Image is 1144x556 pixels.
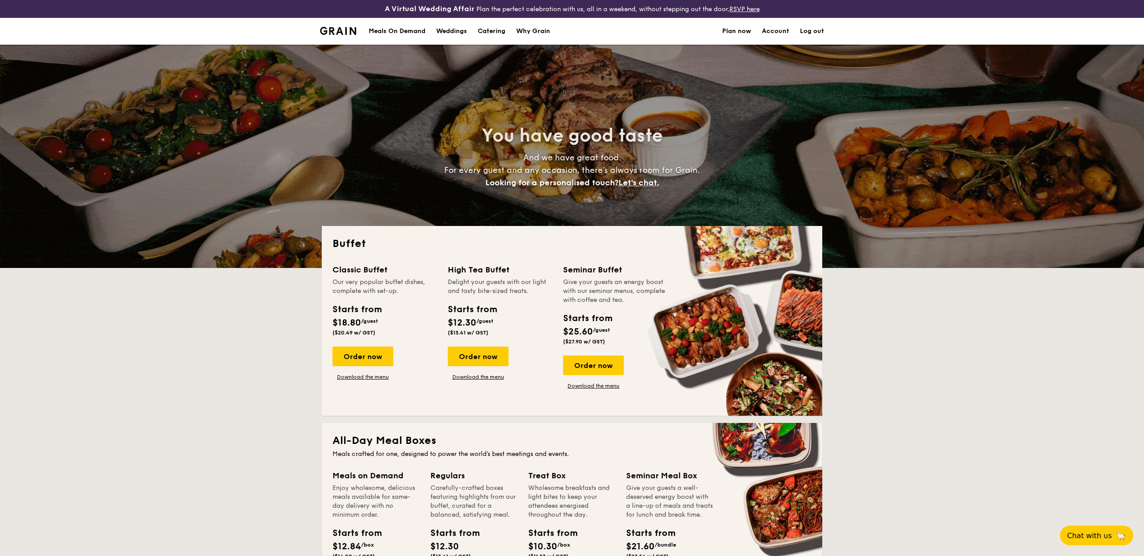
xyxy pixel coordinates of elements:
[332,527,373,540] div: Starts from
[1115,531,1126,541] span: 🦙
[626,484,713,519] div: Give your guests a well-deserved energy boost with a line-up of meals and treats for lunch and br...
[332,469,420,482] div: Meals on Demand
[626,469,713,482] div: Seminar Meal Box
[626,541,655,552] span: $21.60
[528,541,557,552] span: $10.30
[332,330,375,336] span: ($20.49 w/ GST)
[332,450,812,459] div: Meals crafted for one, designed to power the world's best meetings and events.
[361,542,374,548] span: /box
[618,178,659,188] span: Let's chat.
[320,27,356,35] a: Logotype
[332,373,393,380] a: Download the menu
[729,5,760,13] a: RSVP here
[528,469,615,482] div: Treat Box
[332,434,812,448] h2: All-Day Meal Boxes
[563,326,593,337] span: $25.60
[563,263,668,276] div: Seminar Buffet
[472,18,511,45] a: Catering
[563,312,612,325] div: Starts from
[430,469,517,482] div: Regulars
[369,18,425,45] div: Meals On Demand
[476,318,493,324] span: /guest
[593,327,610,333] span: /guest
[320,27,356,35] img: Grain
[332,263,437,276] div: Classic Buffet
[478,18,505,45] h1: Catering
[448,347,509,366] div: Order now
[448,318,476,328] span: $12.30
[448,330,488,336] span: ($13.41 w/ GST)
[332,484,420,519] div: Enjoy wholesome, delicious meals available for same-day delivery with no minimum order.
[528,527,568,540] div: Starts from
[528,484,615,519] div: Wholesome breakfasts and light bites to keep your attendees energised throughout the day.
[332,541,361,552] span: $12.84
[332,237,812,251] h2: Buffet
[762,18,789,45] a: Account
[332,347,393,366] div: Order now
[448,263,552,276] div: High Tea Buffet
[563,355,624,375] div: Order now
[516,18,550,45] div: Why Grain
[1067,531,1112,540] span: Chat with us
[563,382,624,389] a: Download the menu
[563,339,605,345] span: ($27.90 w/ GST)
[722,18,751,45] a: Plan now
[626,527,666,540] div: Starts from
[332,303,381,316] div: Starts from
[448,278,552,296] div: Delight your guests with our light and tasty bite-sized treats.
[557,542,570,548] span: /box
[436,18,467,45] div: Weddings
[511,18,555,45] a: Why Grain
[385,4,475,14] h4: A Virtual Wedding Affair
[448,373,509,380] a: Download the menu
[430,484,517,519] div: Carefully-crafted boxes featuring highlights from our buffet, curated for a balanced, satisfying ...
[655,542,676,548] span: /bundle
[361,318,378,324] span: /guest
[363,18,431,45] a: Meals On Demand
[315,4,829,14] div: Plan the perfect celebration with us, all in a weekend, without stepping out the door.
[1060,526,1133,545] button: Chat with us🦙
[563,278,668,305] div: Give your guests an energy boost with our seminar menus, complete with coffee and tea.
[332,278,437,296] div: Our very popular buffet dishes, complete with set-up.
[332,318,361,328] span: $18.80
[800,18,824,45] a: Log out
[431,18,472,45] a: Weddings
[430,527,471,540] div: Starts from
[430,541,459,552] span: $12.30
[448,303,496,316] div: Starts from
